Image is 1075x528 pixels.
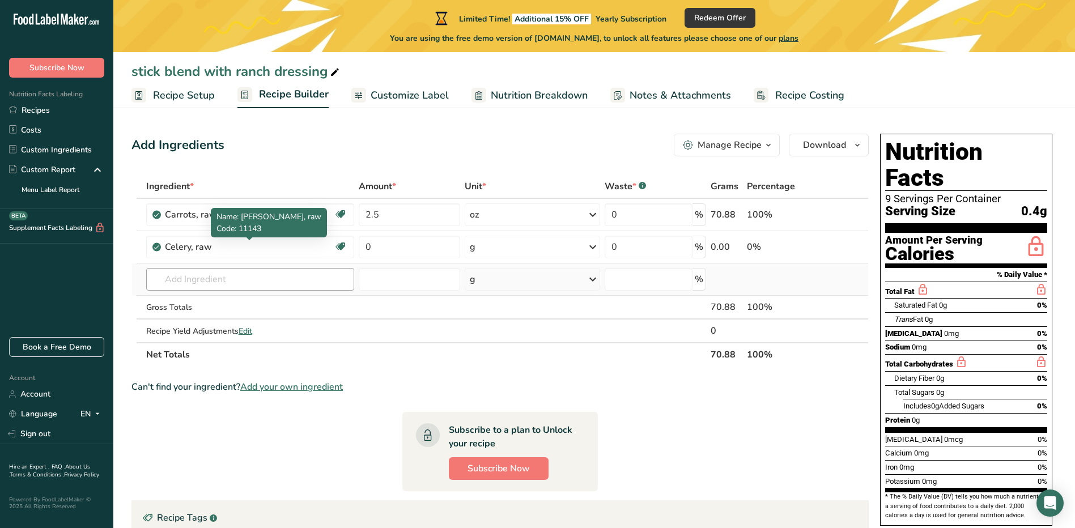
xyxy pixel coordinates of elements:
div: 0 [711,324,742,338]
a: Terms & Conditions . [10,471,64,479]
span: Subscribe Now [29,62,84,74]
div: Subscribe to a plan to Unlock your recipe [449,423,575,450]
div: Calories [885,246,983,262]
div: Add Ingredients [131,136,224,155]
div: Celery, raw [165,240,307,254]
span: Serving Size [885,205,955,219]
span: Recipe Setup [153,88,215,103]
div: Open Intercom Messenger [1036,489,1064,517]
div: Gross Totals [146,301,354,313]
span: 0mg [922,477,937,486]
div: BETA [9,211,28,220]
div: 70.88 [711,300,742,314]
div: Can't find your ingredient? [131,380,869,394]
span: Total Fat [885,287,915,296]
section: * The % Daily Value (DV) tells you how much a nutrient in a serving of food contributes to a dail... [885,492,1047,520]
div: Recipe Yield Adjustments [146,325,354,337]
a: Recipe Builder [237,82,329,109]
span: 0mg [914,449,929,457]
a: Language [9,404,57,424]
div: 100% [747,300,814,314]
div: 100% [747,208,814,222]
span: Additional 15% OFF [512,14,591,24]
section: % Daily Value * [885,268,1047,282]
h1: Nutrition Facts [885,139,1047,191]
div: Amount Per Serving [885,235,983,246]
span: 0g [931,402,939,410]
span: Protein [885,416,910,424]
span: 0mg [899,463,914,471]
span: 0% [1037,374,1047,382]
a: Customize Label [351,83,449,108]
span: 0% [1038,449,1047,457]
div: Carrots, raw [165,208,307,222]
div: Manage Recipe [698,138,762,152]
span: Customize Label [371,88,449,103]
span: Saturated Fat [894,301,937,309]
span: 0% [1037,343,1047,351]
span: [MEDICAL_DATA] [885,329,942,338]
span: Recipe Builder [259,87,329,102]
span: 0g [939,301,947,309]
span: Total Sugars [894,388,934,397]
span: Calcium [885,449,912,457]
span: Percentage [747,180,795,193]
div: Custom Report [9,164,75,176]
span: Nutrition Breakdown [491,88,588,103]
div: oz [470,208,479,222]
div: 0% [747,240,814,254]
div: g [470,240,475,254]
div: stick blend with ranch dressing [131,61,342,82]
button: Download [789,134,869,156]
span: 0g [925,315,933,323]
a: Notes & Attachments [610,83,731,108]
span: Recipe Costing [775,88,844,103]
span: Add your own ingredient [240,380,343,394]
a: Hire an Expert . [9,463,49,471]
span: 0% [1037,329,1047,338]
span: 0% [1037,402,1047,410]
span: Potassium [885,477,920,486]
span: 0mg [912,343,927,351]
div: 9 Servings Per Container [885,193,1047,205]
button: Redeem Offer [685,8,755,28]
span: You are using the free demo version of [DOMAIN_NAME], to unlock all features please choose one of... [390,32,798,44]
span: Grams [711,180,738,193]
div: 0.00 [711,240,742,254]
i: Trans [894,315,913,323]
span: Ingredient [146,180,194,193]
a: Recipe Costing [754,83,844,108]
a: Privacy Policy [64,471,99,479]
div: Limited Time! [433,11,666,25]
span: Dietary Fiber [894,374,934,382]
div: EN [80,407,104,421]
span: Subscribe Now [468,462,530,475]
a: FAQ . [52,463,65,471]
span: Name: [PERSON_NAME], raw [216,211,321,222]
span: Download [803,138,846,152]
span: 0g [936,374,944,382]
a: About Us . [9,463,90,479]
span: Amount [359,180,396,193]
th: 100% [745,342,817,366]
span: Redeem Offer [694,12,746,24]
span: Code: 11143 [216,223,261,234]
span: Iron [885,463,898,471]
div: Waste [605,180,646,193]
span: 0% [1038,435,1047,444]
th: Net Totals [144,342,708,366]
span: 0mg [944,329,959,338]
a: Nutrition Breakdown [471,83,588,108]
span: 0mcg [944,435,963,444]
span: 0% [1038,463,1047,471]
span: Yearly Subscription [596,14,666,24]
span: Includes Added Sugars [903,402,984,410]
div: Powered By FoodLabelMaker © 2025 All Rights Reserved [9,496,104,510]
span: Fat [894,315,923,323]
span: Unit [465,180,486,193]
a: Book a Free Demo [9,337,104,357]
span: 0% [1038,477,1047,486]
span: Edit [239,326,252,337]
span: Sodium [885,343,910,351]
span: 0.4g [1021,205,1047,219]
